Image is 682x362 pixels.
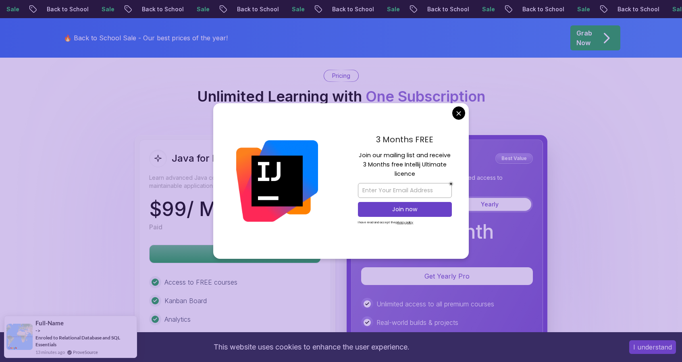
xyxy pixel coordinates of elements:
p: Sale [367,5,393,13]
a: Enroled to Relational Database and SQL Essentials [35,334,135,348]
p: Back to School [502,5,557,13]
p: Back to School [122,5,177,13]
h2: Unlimited Learning with [197,88,485,104]
p: Back to School [27,5,81,13]
p: Back to School [597,5,652,13]
p: Sale [557,5,583,13]
span: Full-Name [35,320,64,327]
p: Back to School [407,5,462,13]
span: -> [35,327,41,334]
a: Get Course [149,250,321,258]
p: Sale [272,5,297,13]
button: Accept cookies [629,340,676,354]
p: 🔥 Back to School Sale - Our best prices of the year! [64,33,228,43]
div: This website uses cookies to enhance the user experience. [6,338,617,356]
p: Kanban Board [164,296,207,306]
p: Grab Now [576,28,592,48]
span: One Subscription [366,87,485,105]
p: Sale [81,5,107,13]
button: Get Yearly Pro [361,267,533,285]
p: Unlimited access to all premium courses [376,299,494,309]
p: Analytics [164,314,191,324]
p: Access to FREE courses [164,277,237,287]
button: Yearly [448,198,531,211]
p: Sale [462,5,488,13]
p: Sale [177,5,202,13]
p: Sale [652,5,678,13]
p: Back to School [217,5,272,13]
h2: Java for Developers [172,152,265,165]
a: Get Yearly Pro [361,272,533,280]
p: Paid [149,222,162,232]
p: $ 99 / Month [149,200,258,219]
p: Get Course [150,245,320,263]
button: Get Course [149,245,321,263]
a: ProveSource [73,349,98,356]
p: Learn advanced Java concepts to build scalable and maintainable applications. [149,174,321,190]
p: Best Value [497,154,532,162]
span: 13 minutes ago [35,349,65,356]
p: Real-world builds & projects [376,318,458,327]
p: Back to School [312,5,367,13]
p: Pricing [332,72,350,80]
img: provesource social proof notification image [6,324,33,350]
